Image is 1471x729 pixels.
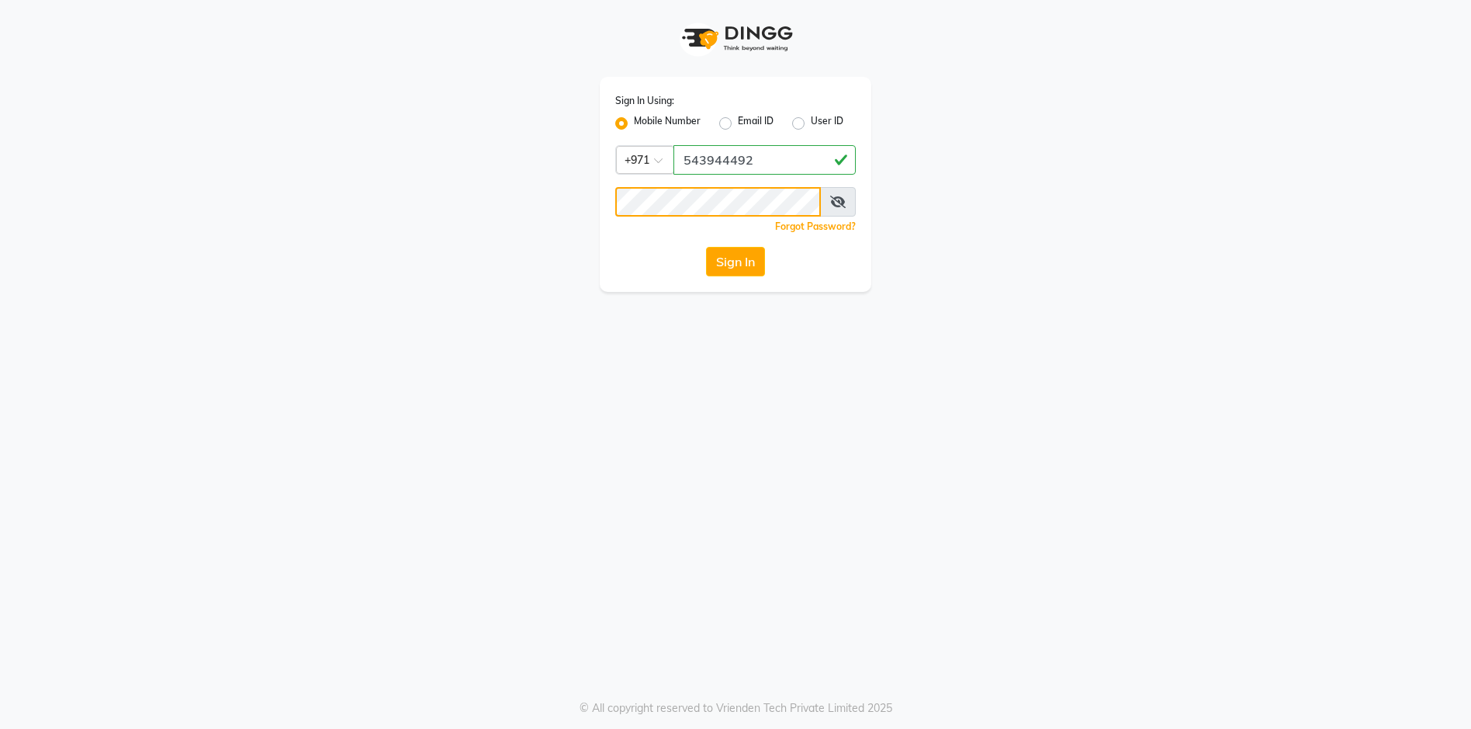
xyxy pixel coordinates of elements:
label: Sign In Using: [615,94,674,108]
img: logo1.svg [673,16,798,61]
a: Forgot Password? [775,220,856,232]
label: Email ID [738,114,774,133]
label: Mobile Number [634,114,701,133]
input: Username [673,145,856,175]
button: Sign In [706,247,765,276]
label: User ID [811,114,843,133]
input: Username [615,187,821,217]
